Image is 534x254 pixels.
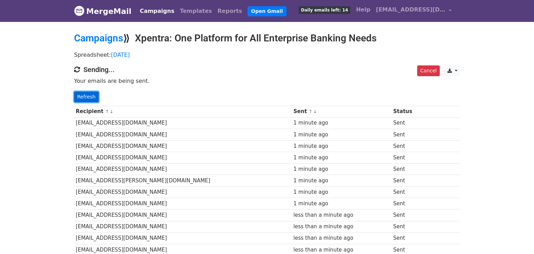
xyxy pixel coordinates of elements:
[391,164,427,175] td: Sent
[373,3,454,19] a: [EMAIL_ADDRESS][DOMAIN_NAME]
[391,106,427,117] th: Status
[417,65,440,76] a: Cancel
[293,119,390,127] div: 1 minute ago
[248,6,286,16] a: Open Gmail
[215,4,245,18] a: Reports
[177,4,215,18] a: Templates
[309,109,313,114] a: ↑
[74,209,292,221] td: [EMAIL_ADDRESS][DOMAIN_NAME]
[293,154,390,162] div: 1 minute ago
[376,6,445,14] span: [EMAIL_ADDRESS][DOMAIN_NAME]
[74,32,123,44] a: Campaigns
[391,117,427,129] td: Sent
[74,65,460,74] h4: Sending...
[74,198,292,209] td: [EMAIL_ADDRESS][DOMAIN_NAME]
[74,175,292,186] td: [EMAIL_ADDRESS][PERSON_NAME][DOMAIN_NAME]
[292,106,391,117] th: Sent
[293,177,390,185] div: 1 minute ago
[74,152,292,163] td: [EMAIL_ADDRESS][DOMAIN_NAME]
[391,140,427,152] td: Sent
[293,165,390,173] div: 1 minute ago
[74,164,292,175] td: [EMAIL_ADDRESS][DOMAIN_NAME]
[499,221,534,254] iframe: Chat Widget
[391,152,427,163] td: Sent
[353,3,373,17] a: Help
[391,129,427,140] td: Sent
[74,106,292,117] th: Recipient
[74,129,292,140] td: [EMAIL_ADDRESS][DOMAIN_NAME]
[74,221,292,232] td: [EMAIL_ADDRESS][DOMAIN_NAME]
[293,246,390,254] div: less than a minute ago
[110,109,113,114] a: ↓
[74,92,99,102] a: Refresh
[293,211,390,219] div: less than a minute ago
[293,131,390,139] div: 1 minute ago
[137,4,177,18] a: Campaigns
[293,188,390,196] div: 1 minute ago
[296,3,353,17] a: Daily emails left: 14
[105,109,109,114] a: ↑
[74,6,84,16] img: MergeMail logo
[293,200,390,208] div: 1 minute ago
[74,77,460,85] p: Your emails are being sent.
[74,51,460,58] p: Spreadsheet:
[391,198,427,209] td: Sent
[74,117,292,129] td: [EMAIL_ADDRESS][DOMAIN_NAME]
[299,6,350,14] span: Daily emails left: 14
[391,232,427,244] td: Sent
[391,186,427,198] td: Sent
[111,51,130,58] a: [DATE]
[74,232,292,244] td: [EMAIL_ADDRESS][DOMAIN_NAME]
[293,142,390,150] div: 1 minute ago
[293,234,390,242] div: less than a minute ago
[391,209,427,221] td: Sent
[74,32,460,44] h2: ⟫ Xpentra: One Platform for All Enterprise Banking Needs
[391,175,427,186] td: Sent
[391,221,427,232] td: Sent
[74,140,292,152] td: [EMAIL_ADDRESS][DOMAIN_NAME]
[313,109,317,114] a: ↓
[293,223,390,231] div: less than a minute ago
[74,4,131,18] a: MergeMail
[74,186,292,198] td: [EMAIL_ADDRESS][DOMAIN_NAME]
